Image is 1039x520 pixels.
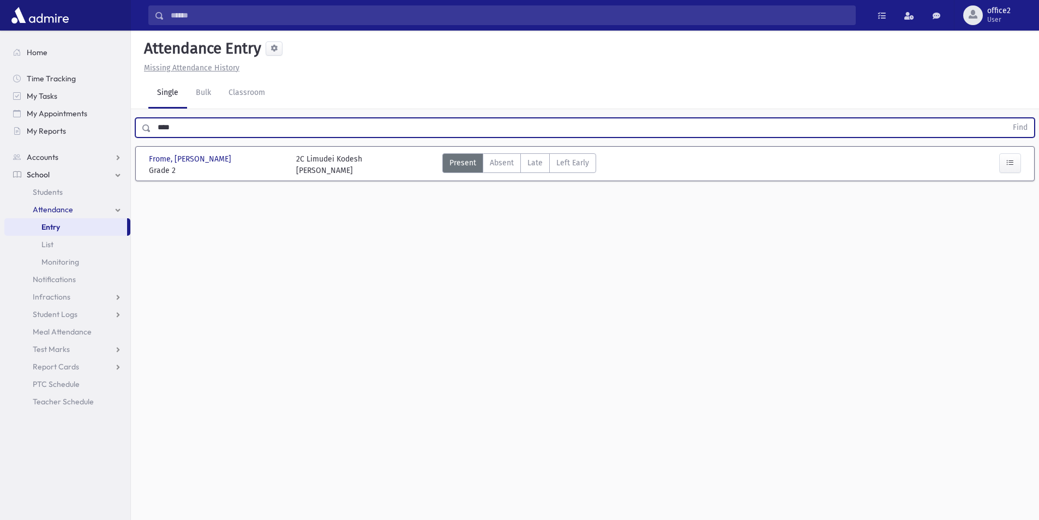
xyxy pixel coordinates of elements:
span: User [987,15,1011,24]
a: Monitoring [4,253,130,271]
a: Accounts [4,148,130,166]
span: School [27,170,50,180]
span: Frome, [PERSON_NAME] [149,153,233,165]
a: Meal Attendance [4,323,130,340]
a: My Appointments [4,105,130,122]
a: PTC Schedule [4,375,130,393]
u: Missing Attendance History [144,63,239,73]
a: Report Cards [4,358,130,375]
a: Attendance [4,201,130,218]
span: Attendance [33,205,73,214]
img: AdmirePro [9,4,71,26]
a: School [4,166,130,183]
h5: Attendance Entry [140,39,261,58]
span: Report Cards [33,362,79,372]
span: Test Marks [33,344,70,354]
a: Single [148,78,187,109]
a: My Reports [4,122,130,140]
div: 2C Limudei Kodesh [PERSON_NAME] [296,153,362,176]
a: Infractions [4,288,130,306]
span: My Tasks [27,91,57,101]
span: Present [449,157,476,169]
a: Classroom [220,78,274,109]
span: List [41,240,53,249]
span: Late [527,157,543,169]
span: Meal Attendance [33,327,92,337]
span: Notifications [33,274,76,284]
button: Find [1006,118,1034,137]
a: Time Tracking [4,70,130,87]
a: Students [4,183,130,201]
span: Absent [490,157,514,169]
a: My Tasks [4,87,130,105]
a: Missing Attendance History [140,63,239,73]
a: Bulk [187,78,220,109]
a: Entry [4,218,127,236]
a: Home [4,44,130,61]
span: office2 [987,7,1011,15]
span: Infractions [33,292,70,302]
span: My Reports [27,126,66,136]
span: Grade 2 [149,165,285,176]
span: Monitoring [41,257,79,267]
span: Teacher Schedule [33,397,94,407]
div: AttTypes [442,153,596,176]
span: Home [27,47,47,57]
span: Accounts [27,152,58,162]
a: Notifications [4,271,130,288]
span: My Appointments [27,109,87,118]
a: Teacher Schedule [4,393,130,410]
a: List [4,236,130,253]
span: Students [33,187,63,197]
a: Test Marks [4,340,130,358]
span: Entry [41,222,60,232]
span: PTC Schedule [33,379,80,389]
a: Student Logs [4,306,130,323]
span: Left Early [556,157,589,169]
span: Student Logs [33,309,77,319]
span: Time Tracking [27,74,76,83]
input: Search [164,5,855,25]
